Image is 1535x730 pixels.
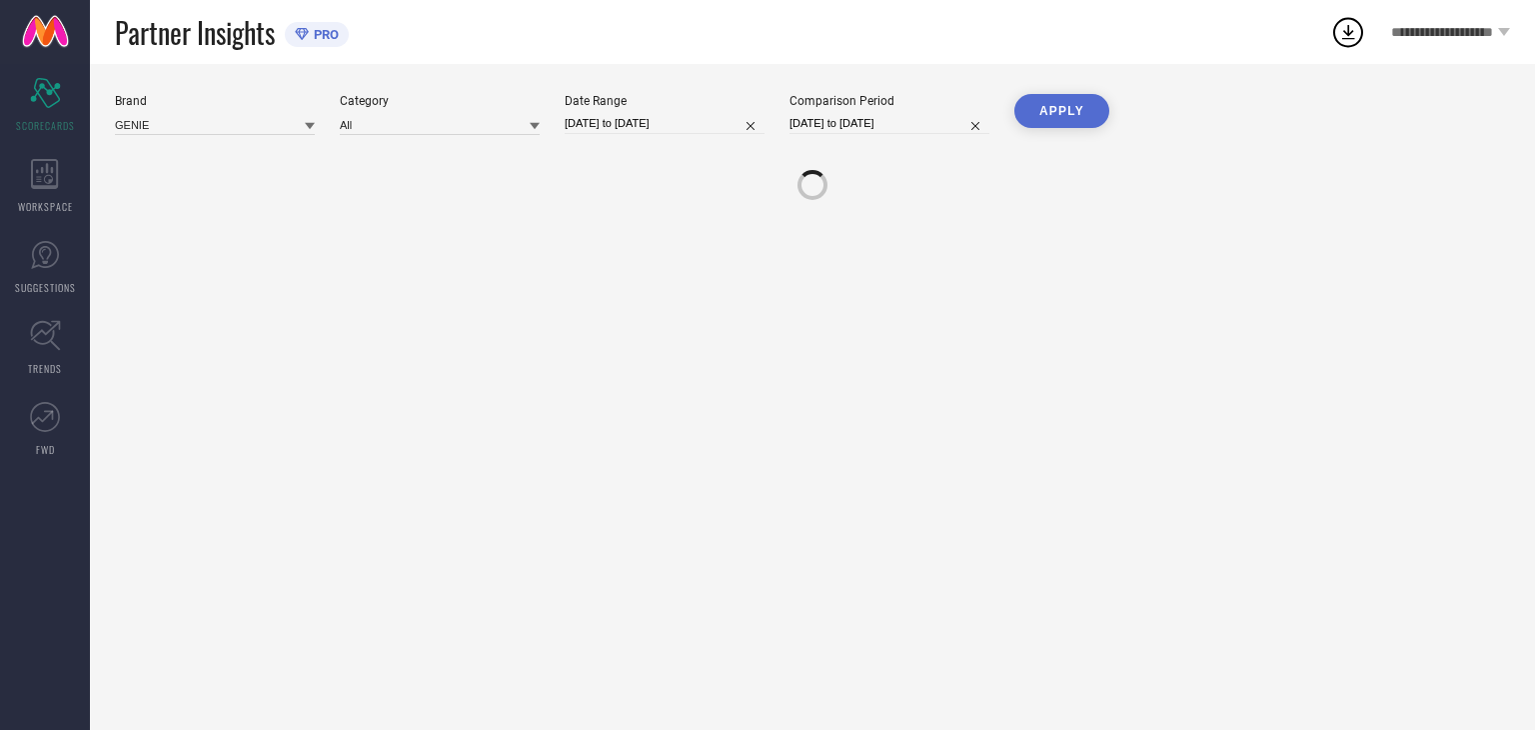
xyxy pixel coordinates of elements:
[340,94,540,108] div: Category
[15,280,76,295] span: SUGGESTIONS
[28,361,62,376] span: TRENDS
[1330,14,1366,50] div: Open download list
[18,199,73,214] span: WORKSPACE
[16,118,75,133] span: SCORECARDS
[565,113,765,134] input: Select date range
[789,113,989,134] input: Select comparison period
[309,27,339,42] span: PRO
[789,94,989,108] div: Comparison Period
[115,94,315,108] div: Brand
[565,94,765,108] div: Date Range
[1014,94,1109,128] button: APPLY
[36,442,55,457] span: FWD
[115,12,275,53] span: Partner Insights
